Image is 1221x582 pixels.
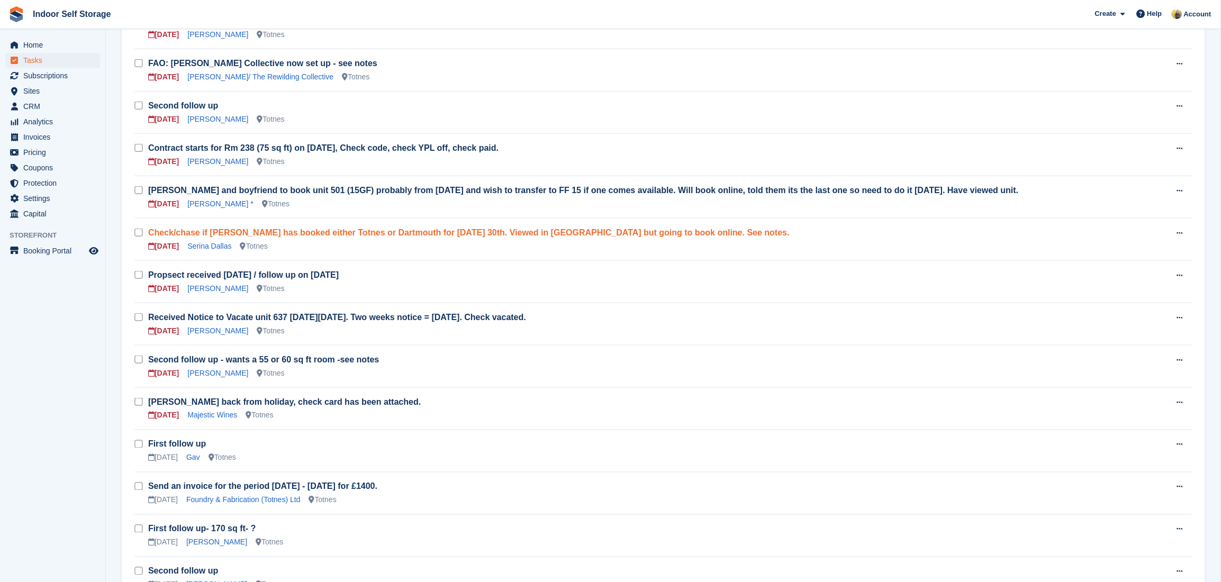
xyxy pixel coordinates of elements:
a: Received Notice to Vacate unit 637 [DATE][DATE]. Two weeks notice = [DATE]. Check vacated. [148,313,526,322]
span: Pricing [23,145,87,160]
div: Totnes [262,198,290,210]
div: [DATE] [148,325,179,337]
div: Totnes [246,410,274,421]
a: Propsect received [DATE] / follow up on [DATE] [148,270,339,279]
a: menu [5,68,100,83]
div: Totnes [257,325,285,337]
div: Totnes [257,283,285,294]
div: [DATE] [148,410,179,421]
a: Second follow up [148,101,218,110]
a: menu [5,99,100,114]
div: [DATE] [148,283,179,294]
a: FAO: [PERSON_NAME] Collective now set up - see notes [148,59,377,68]
div: [DATE] [148,241,179,252]
a: First follow up [148,440,206,449]
div: [DATE] [148,198,179,210]
span: Coupons [23,160,87,175]
div: Totnes [257,29,285,40]
span: Sites [23,84,87,98]
span: Account [1184,9,1211,20]
a: Serina Dallas [187,242,231,250]
a: [PERSON_NAME] [187,369,248,377]
span: Booking Portal [23,243,87,258]
span: Tasks [23,53,87,68]
div: Totnes [257,114,285,125]
span: Capital [23,206,87,221]
span: Home [23,38,87,52]
a: menu [5,191,100,206]
a: menu [5,53,100,68]
span: Settings [23,191,87,206]
a: menu [5,114,100,129]
div: Totnes [257,368,285,379]
a: menu [5,145,100,160]
span: Invoices [23,130,87,144]
a: menu [5,38,100,52]
a: [PERSON_NAME]/ The Rewilding Collective [187,72,333,81]
div: Totnes [342,71,369,83]
div: [DATE] [148,156,179,167]
a: Second follow up [148,567,218,576]
a: menu [5,130,100,144]
a: menu [5,84,100,98]
span: Storefront [10,230,105,241]
div: [DATE] [148,29,179,40]
a: menu [5,206,100,221]
a: Check/chase if [PERSON_NAME] has booked either Totnes or Dartmouth for [DATE] 30th. Viewed in [GE... [148,228,790,237]
div: [DATE] [148,452,178,463]
span: Create [1095,8,1116,19]
a: menu [5,160,100,175]
div: [DATE] [148,114,179,125]
div: [DATE] [148,71,179,83]
div: Totnes [240,241,268,252]
a: Preview store [87,244,100,257]
div: [DATE] [148,495,178,506]
a: Contract starts for Rm 238 (75 sq ft) on [DATE], Check code, check YPL off, check paid. [148,143,499,152]
a: Second follow up - wants a 55 or 60 sq ft room -see notes [148,355,379,364]
a: [PERSON_NAME] [187,326,248,335]
a: [PERSON_NAME] back from holiday, check card has been attached. [148,397,421,406]
a: [PERSON_NAME] [187,30,248,39]
a: [PERSON_NAME] and boyfriend to book unit 501 (15GF) probably from [DATE] and wish to transfer to ... [148,186,1019,195]
div: [DATE] [148,537,178,548]
span: Analytics [23,114,87,129]
a: [PERSON_NAME] [186,538,247,547]
span: Subscriptions [23,68,87,83]
a: First follow up- 170 sq ft- ? [148,524,256,533]
img: stora-icon-8386f47178a22dfd0bd8f6a31ec36ba5ce8667c1dd55bd0f319d3a0aa187defe.svg [8,6,24,22]
a: menu [5,243,100,258]
a: menu [5,176,100,190]
a: Indoor Self Storage [29,5,115,23]
a: Foundry & Fabrication (Totnes) Ltd [186,496,301,504]
a: [PERSON_NAME] [187,115,248,123]
a: Majestic Wines [187,411,237,420]
a: [PERSON_NAME] * [187,199,253,208]
img: Jo Moon [1172,8,1182,19]
a: Send an invoice for the period [DATE] - [DATE] for £1400. [148,482,377,491]
div: Totnes [309,495,337,506]
div: Totnes [256,537,283,548]
span: CRM [23,99,87,114]
div: Totnes [209,452,236,463]
a: [PERSON_NAME] [187,284,248,293]
span: Help [1147,8,1162,19]
span: Protection [23,176,87,190]
div: Totnes [257,156,285,167]
div: [DATE] [148,368,179,379]
a: [PERSON_NAME] [187,157,248,166]
a: Gav [186,453,200,462]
